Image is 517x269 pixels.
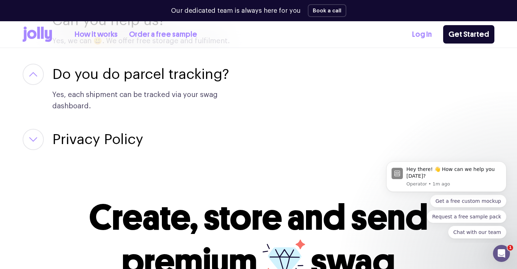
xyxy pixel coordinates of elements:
a: Order a free sample [129,29,197,40]
p: Yes, each shipment can be tracked via your swag dashboard. [52,89,233,112]
button: Privacy Policy [52,129,143,150]
a: Log In [412,29,432,40]
a: Get Started [443,25,494,44]
span: 1 [507,245,513,251]
iframe: Intercom live chat [493,245,510,262]
iframe: Intercom notifications message [376,155,517,243]
a: How it works [75,29,118,40]
button: Book a call [308,4,346,17]
button: Do you do parcel tracking? [52,64,229,85]
p: Our dedicated team is always here for you [171,6,301,16]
